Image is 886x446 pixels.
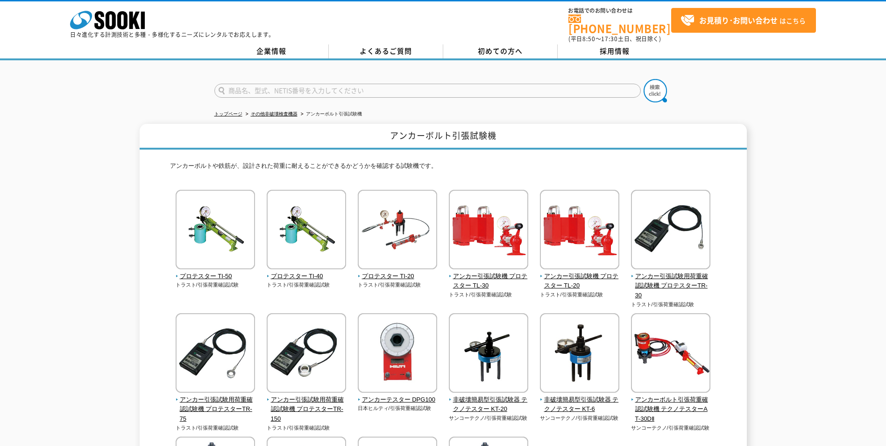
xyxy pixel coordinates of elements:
p: トラスト/引張荷重確認試験 [176,281,255,289]
a: アンカーテスター DPG100 [358,386,438,405]
a: アンカー引張試験用荷重確認試験機 プロテスターTR-75 [176,386,255,424]
p: トラスト/引張荷重確認試験 [449,291,529,299]
li: アンカーボルト引張試験機 [299,109,362,119]
a: プロテスター TI-40 [267,263,347,281]
img: アンカー引張試験機 プロテスター TL-30 [449,190,528,272]
p: 日々進化する計測技術と多種・多様化するニーズにレンタルでお応えします。 [70,32,275,37]
span: アンカー引張試験機 プロテスター TL-30 [449,272,529,291]
img: プロテスター TI-20 [358,190,437,272]
span: アンカー引張試験機 プロテスター TL-20 [540,272,620,291]
p: トラスト/引張荷重確認試験 [176,424,255,432]
a: 非破壊簡易型引張試験器 テクノテスター KT-6 [540,386,620,414]
span: 8:50 [582,35,595,43]
span: お電話でのお問い合わせは [568,8,671,14]
a: 非破壊簡易型引張試験器 テクノテスター KT-20 [449,386,529,414]
span: アンカー引張試験用荷重確認試験機 プロテスターTR-150 [267,395,347,424]
a: アンカー引張試験用荷重確認試験機 プロテスターTR-150 [267,386,347,424]
img: 非破壊簡易型引張試験器 テクノテスター KT-6 [540,313,619,395]
p: トラスト/引張荷重確認試験 [631,301,711,309]
p: トラスト/引張荷重確認試験 [540,291,620,299]
span: プロテスター TI-50 [176,272,255,281]
p: アンカーボルトや鉄筋が、設計された荷重に耐えることができるかどうかを確認する試験機です。 [170,161,716,176]
img: 非破壊簡易型引張試験器 テクノテスター KT-20 [449,313,528,395]
img: btn_search.png [644,79,667,102]
p: トラスト/引張荷重確認試験 [267,281,347,289]
img: アンカーボルト引張荷重確認試験機 テクノテスターAT-30DⅡ [631,313,710,395]
span: アンカーボルト引張荷重確認試験機 テクノテスターAT-30DⅡ [631,395,711,424]
a: その他非破壊検査機器 [251,111,298,116]
a: プロテスター TI-50 [176,263,255,281]
span: 17:30 [601,35,618,43]
p: 日本ヒルティ/引張荷重確認試験 [358,404,438,412]
p: トラスト/引張荷重確認試験 [358,281,438,289]
img: アンカー引張試験用荷重確認試験機 プロテスターTR-150 [267,313,346,395]
a: プロテスター TI-20 [358,263,438,281]
a: トップページ [214,111,242,116]
a: アンカー引張試験機 プロテスター TL-30 [449,263,529,291]
p: トラスト/引張荷重確認試験 [267,424,347,432]
a: アンカーボルト引張荷重確認試験機 テクノテスターAT-30DⅡ [631,386,711,424]
img: アンカー引張試験用荷重確認試験機 プロテスターTR-30 [631,190,710,272]
span: (平日 ～ 土日、祝日除く) [568,35,661,43]
img: プロテスター TI-50 [176,190,255,272]
p: サンコーテクノ/引張荷重確認試験 [540,414,620,422]
img: アンカーテスター DPG100 [358,313,437,395]
p: サンコーテクノ/引張荷重確認試験 [449,414,529,422]
h1: アンカーボルト引張試験機 [140,124,747,150]
a: 初めての方へ [443,44,558,58]
img: アンカー引張試験機 プロテスター TL-20 [540,190,619,272]
span: アンカーテスター DPG100 [358,395,438,405]
img: アンカー引張試験用荷重確認試験機 プロテスターTR-75 [176,313,255,395]
span: 非破壊簡易型引張試験器 テクノテスター KT-6 [540,395,620,415]
a: 企業情報 [214,44,329,58]
span: 初めての方へ [478,46,523,56]
span: プロテスター TI-40 [267,272,347,281]
span: はこちら [680,14,806,28]
a: 採用情報 [558,44,672,58]
a: よくあるご質問 [329,44,443,58]
a: [PHONE_NUMBER] [568,14,671,34]
input: 商品名、型式、NETIS番号を入力してください [214,84,641,98]
span: プロテスター TI-20 [358,272,438,281]
span: アンカー引張試験用荷重確認試験機 プロテスターTR-75 [176,395,255,424]
strong: お見積り･お問い合わせ [699,14,778,26]
img: プロテスター TI-40 [267,190,346,272]
a: お見積り･お問い合わせはこちら [671,8,816,33]
span: 非破壊簡易型引張試験器 テクノテスター KT-20 [449,395,529,415]
span: アンカー引張試験用荷重確認試験機 プロテスターTR-30 [631,272,711,301]
a: アンカー引張試験機 プロテスター TL-20 [540,263,620,291]
a: アンカー引張試験用荷重確認試験機 プロテスターTR-30 [631,263,711,301]
p: サンコーテクノ/引張荷重確認試験 [631,424,711,432]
